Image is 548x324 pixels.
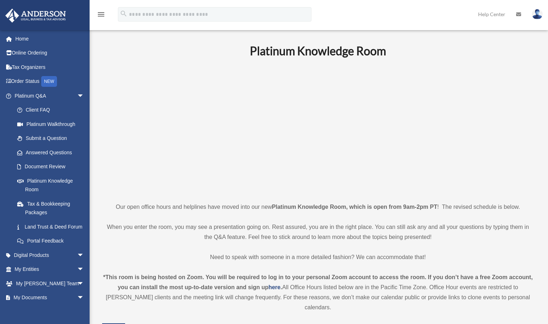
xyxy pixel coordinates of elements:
[5,60,95,74] a: Tax Organizers
[10,197,95,220] a: Tax & Bookkeeping Packages
[102,222,534,242] p: When you enter the room, you may see a presentation going on. Rest assured, you are in the right ...
[5,89,95,103] a: Platinum Q&Aarrow_drop_down
[5,291,95,305] a: My Documentsarrow_drop_down
[268,284,281,290] a: here
[10,131,95,146] a: Submit a Question
[272,204,437,210] strong: Platinum Knowledge Room, which is open from 9am-2pm PT
[5,74,95,89] a: Order StatusNEW
[250,44,386,58] b: Platinum Knowledge Room
[102,202,534,212] p: Our open office hours and helplines have moved into our new ! The revised schedule is below.
[77,262,91,277] span: arrow_drop_down
[5,276,95,291] a: My [PERSON_NAME] Teamarrow_drop_down
[10,103,95,117] a: Client FAQ
[77,89,91,103] span: arrow_drop_down
[5,248,95,262] a: Digital Productsarrow_drop_down
[102,252,534,262] p: Need to speak with someone in a more detailed fashion? We can accommodate that!
[97,13,105,19] a: menu
[10,145,95,160] a: Answered Questions
[5,262,95,277] a: My Entitiesarrow_drop_down
[77,276,91,291] span: arrow_drop_down
[10,234,95,248] a: Portal Feedback
[97,10,105,19] i: menu
[532,9,543,19] img: User Pic
[281,284,282,290] strong: .
[102,272,534,313] div: All Office Hours listed below are in the Pacific Time Zone. Office Hour events are restricted to ...
[77,291,91,305] span: arrow_drop_down
[10,174,91,197] a: Platinum Knowledge Room
[10,117,95,131] a: Platinum Walkthrough
[210,67,425,189] iframe: 231110_Toby_KnowledgeRoom
[41,76,57,87] div: NEW
[103,274,533,290] strong: *This room is being hosted on Zoom. You will be required to log in to your personal Zoom account ...
[5,46,95,60] a: Online Ordering
[120,10,128,18] i: search
[10,160,95,174] a: Document Review
[10,220,95,234] a: Land Trust & Deed Forum
[3,9,68,23] img: Anderson Advisors Platinum Portal
[77,248,91,263] span: arrow_drop_down
[5,32,95,46] a: Home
